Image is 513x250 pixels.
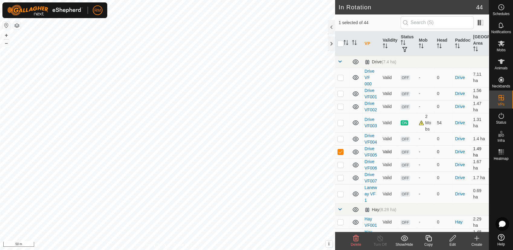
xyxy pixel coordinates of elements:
[419,113,432,132] div: 2 Mobs
[365,88,377,99] a: Drive VF001
[471,31,489,56] th: [GEOGRAPHIC_DATA] Area
[3,32,10,39] button: +
[419,219,432,225] div: -
[352,41,357,46] p-sorticon: Activate to sort
[339,4,476,11] h2: In Rotation
[365,159,377,170] a: Drive VF006
[453,31,471,56] th: Paddock
[471,132,489,145] td: 1.4 ha
[13,22,21,29] button: Map Layers
[455,220,463,224] a: Hay
[471,171,489,184] td: 1.7 ha
[401,191,410,197] span: OFF
[440,242,465,247] div: Edit
[498,103,504,106] span: VPs
[455,91,465,96] a: Drive
[434,68,453,87] td: 0
[455,75,465,80] a: Drive
[380,132,398,145] td: Valid
[380,184,398,204] td: Valid
[380,113,398,132] td: Valid
[416,242,440,247] div: Copy
[419,136,432,142] div: -
[380,158,398,171] td: Valid
[344,41,348,46] p-sorticon: Activate to sort
[380,100,398,113] td: Valid
[365,229,377,241] a: Hay VF002
[434,158,453,171] td: 0
[476,3,483,12] span: 44
[492,12,509,16] span: Schedules
[365,59,396,65] div: Drive
[434,132,453,145] td: 0
[7,5,83,16] img: Gallagher Logo
[465,242,489,247] div: Create
[416,31,434,56] th: Mob
[401,75,410,80] span: OFF
[434,171,453,184] td: 0
[326,241,332,247] button: i
[401,41,405,46] p-sorticon: Activate to sort
[419,175,432,181] div: -
[368,242,392,247] div: Turn Off
[455,120,465,125] a: Drive
[489,232,513,248] a: Help
[471,100,489,113] td: 1.47 ha
[494,157,508,160] span: Heatmap
[471,184,489,204] td: 0.69 ha
[401,91,410,97] span: OFF
[434,31,453,56] th: Head
[419,191,432,197] div: -
[401,16,474,29] input: Search (S)
[3,22,10,29] button: Reset Map
[401,163,410,168] span: OFF
[496,121,506,124] span: Status
[401,120,408,125] span: ON
[144,242,166,248] a: Privacy Policy
[455,44,460,49] p-sorticon: Activate to sort
[434,229,453,242] td: 0
[419,149,432,155] div: -
[401,137,410,142] span: OFF
[434,145,453,158] td: 0
[380,68,398,87] td: Valid
[434,100,453,113] td: 0
[495,66,508,70] span: Animals
[379,207,396,212] span: (8.28 ha)
[380,229,398,242] td: Valid
[491,30,511,34] span: Notifications
[339,20,401,26] span: 1 selected of 44
[455,136,465,141] a: Drive
[365,207,396,212] div: Hay
[434,184,453,204] td: 0
[392,242,416,247] div: Show/Hide
[419,74,432,81] div: -
[380,171,398,184] td: Valid
[365,117,377,128] a: Drive VF003
[383,44,388,49] p-sorticon: Activate to sort
[365,217,377,228] a: Hay VF001
[497,242,505,246] span: Help
[380,87,398,100] td: Valid
[365,185,377,203] a: Laneway VF 1
[471,158,489,171] td: 1.67 ha
[455,162,465,167] a: Drive
[434,216,453,229] td: 0
[455,104,465,109] a: Drive
[419,162,432,168] div: -
[419,44,424,49] p-sorticon: Activate to sort
[471,145,489,158] td: 1.49 ha
[401,150,410,155] span: OFF
[437,44,442,49] p-sorticon: Activate to sort
[471,216,489,229] td: 2.29 ha
[471,113,489,132] td: 1.31 ha
[419,103,432,110] div: -
[455,149,465,154] a: Drive
[380,145,398,158] td: Valid
[94,7,101,14] span: RM
[471,87,489,100] td: 1.56 ha
[401,104,410,109] span: OFF
[419,90,432,97] div: -
[328,241,329,246] span: i
[365,172,377,183] a: Drive VF007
